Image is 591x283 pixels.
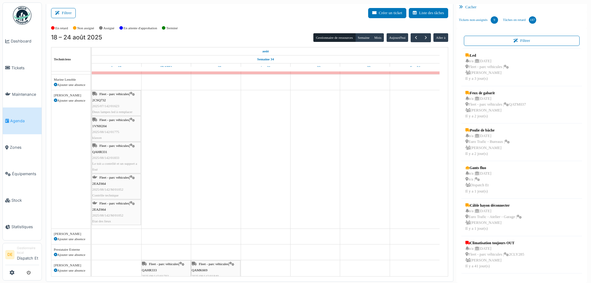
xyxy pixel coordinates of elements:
[465,53,509,58] div: Led
[465,171,492,194] div: n/a | [DATE] n/a | Dispatch Et Il y a 1 jour(s)
[501,12,539,28] a: Tâches en retard
[3,81,42,107] a: Maintenance
[54,57,71,61] span: Techniciens
[92,110,132,114] span: Deux lampes led à remplacer
[99,92,129,96] span: Fleet - parc véhicules
[10,144,39,150] span: Zones
[92,104,119,108] span: 2025/07/142/01623
[192,268,207,272] span: QAMK669
[123,26,157,31] label: En attente d'approbation
[464,239,526,271] a: Climatisation toujours OUT n/a |[DATE] Fleet - parc véhicules |2CLY285 [PERSON_NAME]Il y a 41 jou...
[51,34,102,41] h2: 18 – 24 août 2025
[192,274,219,278] span: 2025/08/142/01840
[408,63,422,71] a: 24 août 2025
[355,33,372,42] button: Semaine
[199,262,228,266] span: Fleet - parc véhicules
[12,91,39,97] span: Maintenance
[464,89,528,121] a: Feux de gabarit n/a |[DATE] Fleet - parc véhicules |QATM037 [PERSON_NAME]Il y a 2 jour(s)
[54,231,88,237] div: [PERSON_NAME]
[465,203,522,208] div: Câble hayon déconnecter
[465,58,509,82] div: n/a | [DATE] Fleet - parc véhicules | [PERSON_NAME] Il y a 3 jour(s)
[313,33,355,42] button: Gestionnaire de ressources
[55,26,68,31] label: En retard
[92,182,106,185] span: 2EAZ664
[464,126,511,158] a: Poulie de bâche n/a |[DATE] Euro Trafic - Bureaux | [PERSON_NAME]Il y a 2 jour(s)
[5,246,39,265] a: DE Gestionnaire localDispatch Et
[465,127,510,133] div: Poulie de bâche
[92,162,137,171] span: Le toit a contrôlé et un support a fixé
[13,6,31,25] img: Badge_color-CXgf-gQk.svg
[92,91,140,115] div: |
[92,213,123,217] span: 2025/08/142/M/01052
[54,82,88,87] div: Ajouter une absence
[149,262,179,266] span: Fleet - parc véhicules
[12,171,39,177] span: Équipements
[99,144,129,148] span: Fleet - parc véhicules
[54,247,88,252] div: Prestataire Externe
[92,124,107,128] span: 1VNH204
[54,263,88,268] div: [PERSON_NAME]
[465,208,522,232] div: n/a | [DATE] Euro Trafic - Atelier - Garage | [PERSON_NAME] Il y a 1 jour(s)
[92,175,140,198] div: |
[54,237,88,242] div: Ajouter une absence
[54,252,88,257] div: Ajouter une absence
[92,188,123,191] span: 2025/08/142/M/01052
[92,219,111,223] span: Etat des lieux
[54,93,88,98] div: [PERSON_NAME]
[421,33,431,42] button: Suivant
[92,156,119,160] span: 2025/08/142/01833
[465,96,526,119] div: n/a | [DATE] Fleet - parc véhicules | QATM037 [PERSON_NAME] Il y a 2 jour(s)
[3,134,42,161] a: Zones
[456,12,501,28] a: Tickets non-assignés
[5,250,14,259] li: DE
[464,201,524,233] a: Câble hayon déconnecter n/a |[DATE] Euro Trafic - Atelier - Garage | [PERSON_NAME]Il y a 1 jour(s)
[387,33,408,42] button: Aujourd'hui
[411,33,421,42] button: Précédent
[3,214,42,240] a: Statistiques
[159,63,174,71] a: 19 août 2025
[409,8,448,18] button: Liste des tâches
[10,118,39,124] span: Agenda
[92,193,119,197] span: Contrôle technique
[11,38,39,44] span: Dashboard
[3,161,42,187] a: Équipements
[17,246,39,264] li: Dispatch Et
[465,240,524,246] div: Climatisation toujours OUT
[103,26,115,31] label: Assigné
[92,130,119,134] span: 2025/08/142/01775
[491,16,498,24] div: 9
[456,3,587,12] div: Cacher
[465,277,553,283] div: Ctrl grue fassi
[99,176,129,179] span: Fleet - parc véhicules
[433,33,448,42] button: Aller à
[358,63,372,71] a: 23 août 2025
[308,63,322,71] a: 22 août 2025
[465,90,526,96] div: Feux de gabarit
[92,200,140,224] div: |
[256,55,275,63] a: Semaine 34
[465,133,510,157] div: n/a | [DATE] Euro Trafic - Bureaux | [PERSON_NAME] Il y a 2 jour(s)
[92,150,107,154] span: QAHR331
[99,201,129,205] span: Fleet - parc véhicules
[142,274,169,278] span: 2025/08/142/01702
[11,197,39,203] span: Stock
[465,165,492,171] div: Gants fluo
[54,268,88,273] div: Ajouter une absence
[3,55,42,81] a: Tickets
[259,63,272,71] a: 21 août 2025
[209,63,223,71] a: 20 août 2025
[99,118,129,122] span: Fleet - parc véhicules
[92,143,140,172] div: |
[464,36,580,46] button: Filtrer
[464,51,511,83] a: Led n/a |[DATE] Fleet - parc véhicules | [PERSON_NAME]Il y a 3 jour(s)
[92,136,102,139] span: klaxon
[3,107,42,134] a: Agenda
[77,26,94,31] label: Non assigné
[11,65,39,71] span: Tickets
[54,98,88,103] div: Ajouter une absence
[92,117,140,141] div: |
[11,224,39,230] span: Statistiques
[142,268,157,272] span: QAHR333
[3,28,42,55] a: Dashboard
